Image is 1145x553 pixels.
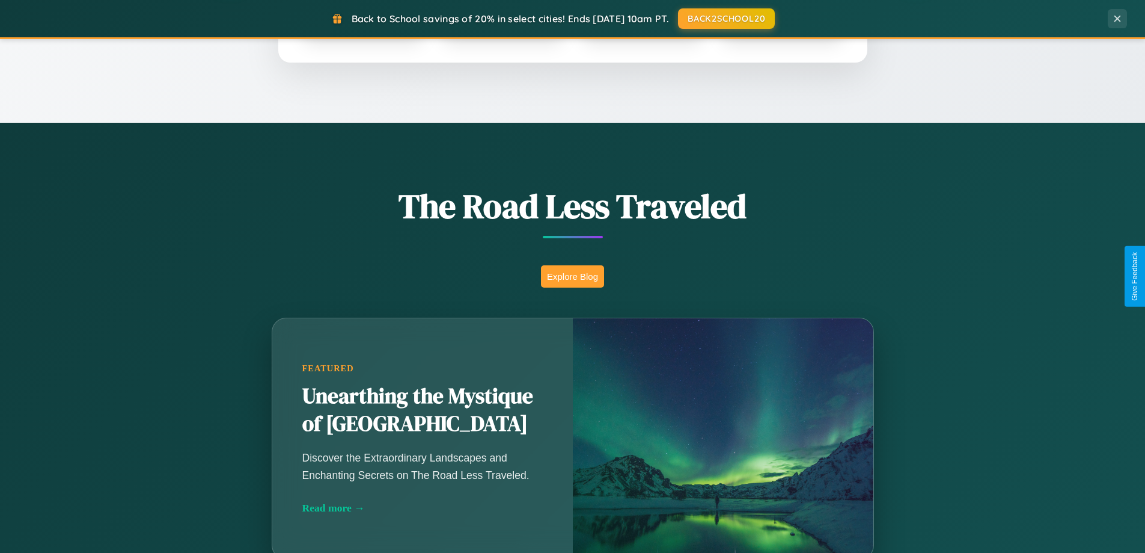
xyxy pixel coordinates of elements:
[678,8,775,29] button: BACK2SCHOOL20
[302,363,543,374] div: Featured
[302,383,543,438] h2: Unearthing the Mystique of [GEOGRAPHIC_DATA]
[302,450,543,483] p: Discover the Extraordinary Landscapes and Enchanting Secrets on The Road Less Traveled.
[212,183,933,229] h1: The Road Less Traveled
[352,13,669,25] span: Back to School savings of 20% in select cities! Ends [DATE] 10am PT.
[541,265,604,288] button: Explore Blog
[1131,252,1139,301] div: Give Feedback
[302,502,543,514] div: Read more →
